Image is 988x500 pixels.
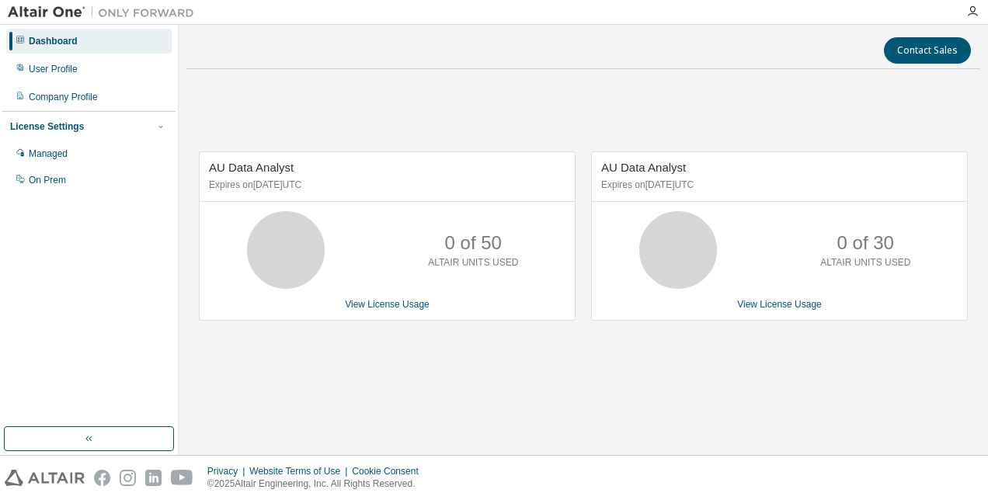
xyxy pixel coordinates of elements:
[352,465,427,477] div: Cookie Consent
[29,174,66,186] div: On Prem
[601,179,954,192] p: Expires on [DATE] UTC
[884,37,971,64] button: Contact Sales
[29,63,78,75] div: User Profile
[29,91,98,103] div: Company Profile
[207,465,249,477] div: Privacy
[601,161,686,174] span: AU Data Analyst
[445,230,502,256] p: 0 of 50
[171,470,193,486] img: youtube.svg
[5,470,85,486] img: altair_logo.svg
[29,148,68,160] div: Managed
[428,256,518,269] p: ALTAIR UNITS USED
[249,465,352,477] div: Website Terms of Use
[94,470,110,486] img: facebook.svg
[145,470,162,486] img: linkedin.svg
[209,179,562,192] p: Expires on [DATE] UTC
[345,299,430,310] a: View License Usage
[209,161,294,174] span: AU Data Analyst
[737,299,822,310] a: View License Usage
[820,256,910,269] p: ALTAIR UNITS USED
[207,477,428,491] p: © 2025 Altair Engineering, Inc. All Rights Reserved.
[29,35,78,47] div: Dashboard
[837,230,894,256] p: 0 of 30
[10,120,84,133] div: License Settings
[8,5,202,20] img: Altair One
[120,470,136,486] img: instagram.svg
